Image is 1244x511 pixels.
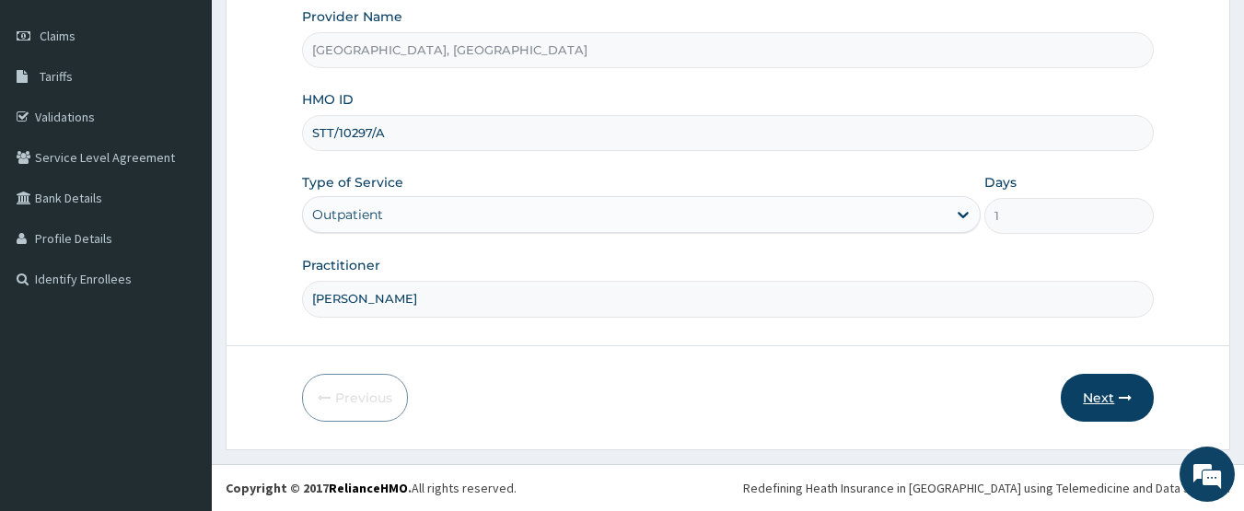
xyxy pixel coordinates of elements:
[96,103,309,127] div: Chat with us now
[743,479,1230,497] div: Redefining Heath Insurance in [GEOGRAPHIC_DATA] using Telemedicine and Data Science!
[212,464,1244,511] footer: All rights reserved.
[302,281,1155,317] input: Enter Name
[34,92,75,138] img: d_794563401_company_1708531726252_794563401
[302,9,346,53] div: Minimize live chat window
[302,115,1155,151] input: Enter HMO ID
[302,173,403,192] label: Type of Service
[329,480,408,496] a: RelianceHMO
[312,205,383,224] div: Outpatient
[984,173,1017,192] label: Days
[302,256,380,274] label: Practitioner
[9,327,351,391] textarea: Type your message and hit 'Enter'
[40,28,76,44] span: Claims
[302,90,354,109] label: HMO ID
[1061,374,1154,422] button: Next
[302,7,402,26] label: Provider Name
[226,480,412,496] strong: Copyright © 2017 .
[40,68,73,85] span: Tariffs
[107,144,254,330] span: We're online!
[302,374,408,422] button: Previous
